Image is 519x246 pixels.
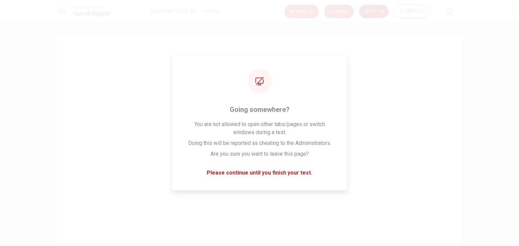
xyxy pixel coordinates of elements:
[219,105,249,113] span: was planning
[202,63,317,73] h4: Question 13
[324,5,354,18] button: Back
[202,123,317,140] button: Bplan
[205,170,216,181] div: D
[202,167,317,184] button: Dwas planned
[359,5,389,18] button: Next
[205,148,216,159] div: C
[202,82,317,90] span: I ___ to go to the park when it started raining.
[285,5,319,18] button: Review
[205,103,216,114] div: A
[202,100,317,117] button: Awas planning
[219,127,228,135] span: plan
[150,7,196,16] h1: Question 13 of 30
[202,145,317,162] button: Cplans
[394,5,430,18] button: 00:07:09
[219,149,231,157] span: plans
[73,5,110,10] span: Placement Test
[406,9,425,14] span: 00:07:09
[205,126,216,136] div: B
[73,10,110,18] h1: Use of English
[219,172,248,180] span: was planned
